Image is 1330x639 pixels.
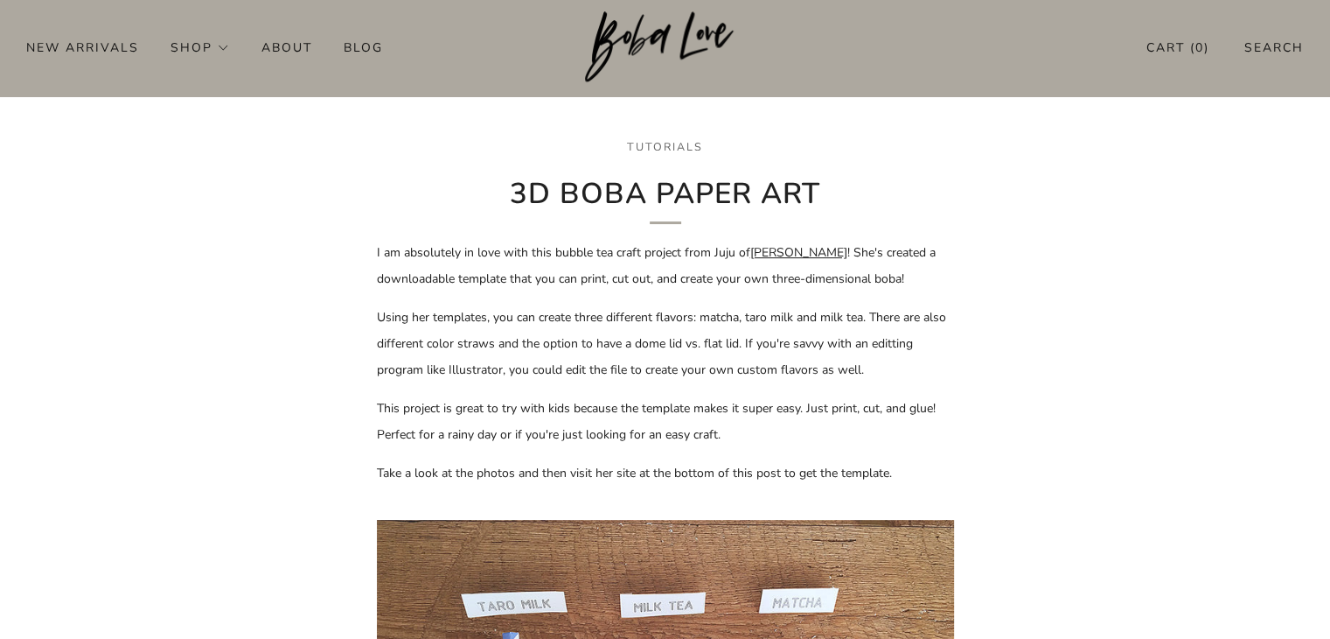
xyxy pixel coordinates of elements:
[377,460,954,487] p: Take a look at the photos and then visit her site at the bottom of this post to get the template.
[377,176,954,224] h1: 3D Boba Paper Art
[1146,33,1209,62] a: Cart
[26,33,139,61] a: New Arrivals
[377,396,954,448] p: This project is great to try with kids because the template makes it super easy. Just print, cut,...
[1195,39,1204,56] items-count: 0
[171,33,230,61] a: Shop
[377,240,954,292] p: I am absolutely in love with this bubble tea craft project from Juju of ! She's created a downloa...
[261,33,312,61] a: About
[344,33,383,61] a: Blog
[377,305,954,383] p: Using her templates, you can create three different flavors: matcha, taro milk and milk tea. Ther...
[585,11,745,84] a: Boba Love
[585,11,745,83] img: Boba Love
[1244,33,1304,62] a: Search
[750,244,847,261] a: [PERSON_NAME]
[627,139,703,154] a: tutorials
